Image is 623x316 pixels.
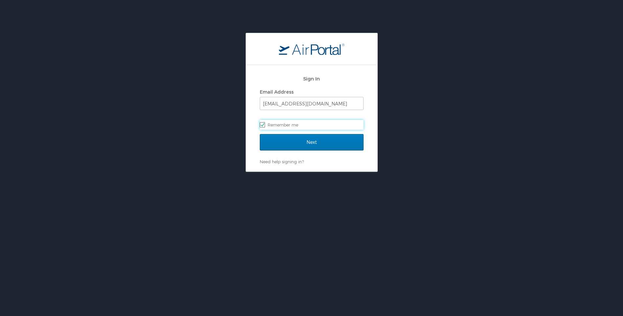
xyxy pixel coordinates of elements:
label: Email Address [260,89,294,95]
a: Need help signing in? [260,159,304,164]
img: logo [279,43,345,55]
label: Remember me [260,120,364,130]
h2: Sign In [260,75,364,82]
input: Next [260,134,364,150]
